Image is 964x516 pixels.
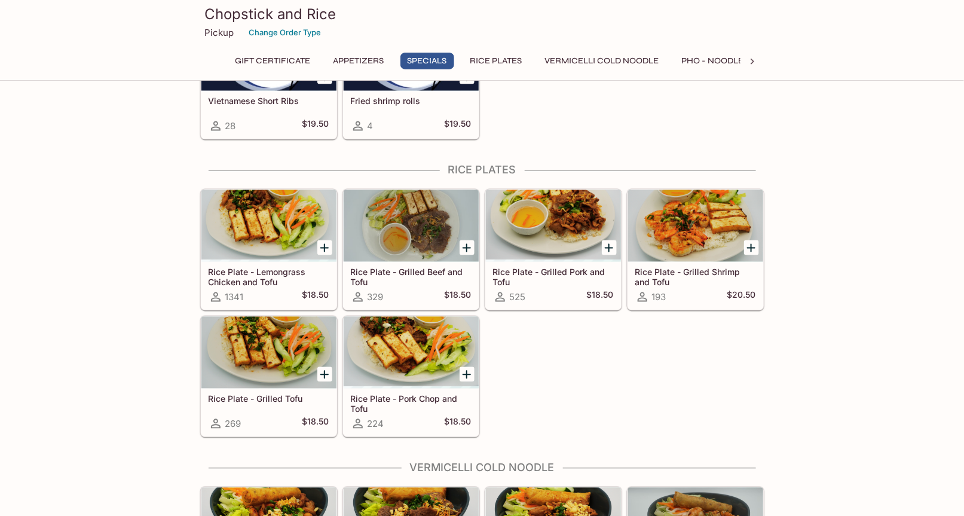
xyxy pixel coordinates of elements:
div: Fried shrimp rolls [344,19,479,91]
h5: $20.50 [727,290,756,304]
button: Add Rice Plate - Grilled Shrimp and Tofu [744,240,759,255]
a: Rice Plate - Grilled Tofu269$18.50 [201,316,337,437]
a: Rice Plate - Lemongrass Chicken and Tofu1341$18.50 [201,190,337,310]
span: 1341 [225,292,244,303]
button: Pho - Noodle Soup [675,53,776,69]
a: Rice Plate - Grilled Beef and Tofu329$18.50 [343,190,479,310]
button: Add Rice Plate - Lemongrass Chicken and Tofu [317,240,332,255]
h3: Chopstick and Rice [205,5,760,23]
div: Rice Plate - Grilled Shrimp and Tofu [628,190,763,262]
span: 329 [368,292,384,303]
button: Change Order Type [244,23,327,42]
button: Add Rice Plate - Pork Chop and Tofu [460,367,475,382]
button: Gift Certificate [229,53,317,69]
button: Add Rice Plate - Grilled Beef and Tofu [460,240,475,255]
h5: Rice Plate - Grilled Shrimp and Tofu [635,267,756,287]
h5: Fried shrimp rolls [351,96,472,106]
h5: $18.50 [302,290,329,304]
button: Add Rice Plate - Grilled Tofu [317,367,332,382]
a: Rice Plate - Grilled Pork and Tofu525$18.50 [485,190,622,310]
div: Vietnamese Short Ribs [201,19,336,91]
h5: $18.50 [445,417,472,431]
button: Rice Plates [464,53,529,69]
span: 28 [225,121,236,132]
h5: $18.50 [445,290,472,304]
span: 193 [652,292,666,303]
h5: Rice Plate - Grilled Pork and Tofu [493,267,614,287]
h5: $18.50 [302,417,329,431]
span: 269 [225,419,241,430]
button: Specials [400,53,454,69]
div: Rice Plate - Pork Chop and Tofu [344,317,479,389]
div: Rice Plate - Lemongrass Chicken and Tofu [201,190,336,262]
h5: $19.50 [302,119,329,133]
a: Rice Plate - Grilled Shrimp and Tofu193$20.50 [628,190,764,310]
span: 525 [510,292,526,303]
button: Vermicelli Cold Noodle [538,53,666,69]
span: 4 [368,121,374,132]
h5: Rice Plate - Grilled Beef and Tofu [351,267,472,287]
span: 224 [368,419,384,430]
h5: Vietnamese Short Ribs [209,96,329,106]
p: Pickup [205,27,234,38]
h5: $18.50 [587,290,614,304]
a: Rice Plate - Pork Chop and Tofu224$18.50 [343,316,479,437]
div: Rice Plate - Grilled Tofu [201,317,336,389]
h5: Rice Plate - Grilled Tofu [209,394,329,404]
h5: Rice Plate - Lemongrass Chicken and Tofu [209,267,329,287]
button: Add Rice Plate - Grilled Pork and Tofu [602,240,617,255]
h4: Rice Plates [200,164,764,177]
h5: Rice Plate - Pork Chop and Tofu [351,394,472,414]
div: Rice Plate - Grilled Beef and Tofu [344,190,479,262]
h5: $19.50 [445,119,472,133]
button: Appetizers [327,53,391,69]
div: Rice Plate - Grilled Pork and Tofu [486,190,621,262]
h4: Vermicelli Cold Noodle [200,462,764,475]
